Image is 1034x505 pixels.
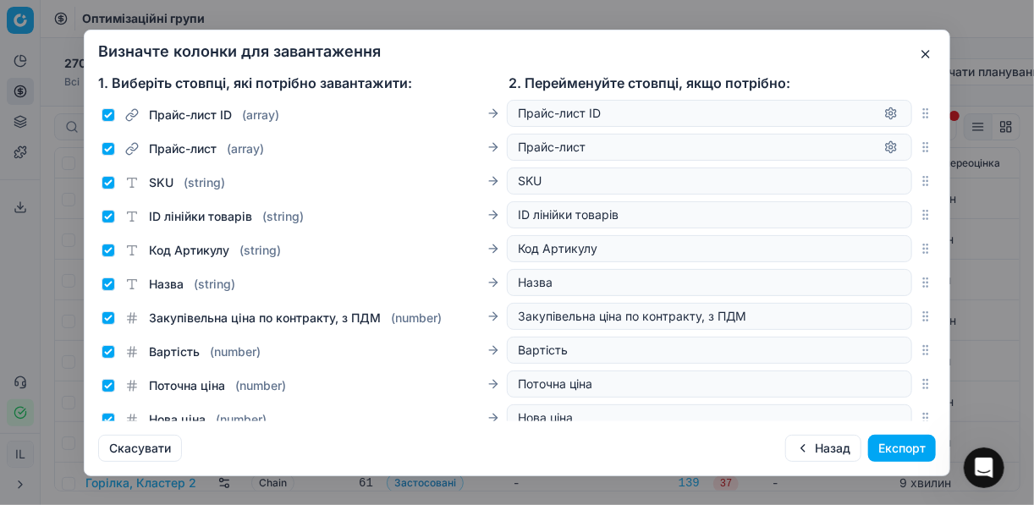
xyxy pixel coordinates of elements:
[74,52,311,103] a: A close up of a logo AI-generated content may be incorrect.
[107,376,121,389] button: Start recording
[82,19,260,46] p: Наші фахівці також можуть допомогти
[868,435,936,462] button: Експорт
[31,244,233,264] div: Оцініть бесіду
[242,107,279,124] span: ( array )
[80,276,104,299] span: Погано
[41,276,64,299] span: Жахливо
[194,276,235,293] span: ( string )
[98,44,936,59] h2: Визначте колонки для завантаження
[14,140,325,141] div: New messages divider
[210,343,261,360] span: ( number )
[149,107,232,124] span: Прайс-лист ID
[82,7,142,19] h1: Operator
[149,242,229,259] span: Код Артикулу
[160,276,184,299] span: Добре
[203,330,237,364] div: Надіслати
[48,13,75,40] img: Profile image for Operator
[149,411,206,428] span: Нова ціна
[149,140,217,157] span: Прайс-лист
[964,447,1004,488] iframe: Intercom live chat
[11,10,43,42] button: go back
[53,376,67,389] button: вибір GIF-файлів
[290,369,317,396] button: Надіслати повідомлення…
[14,155,278,225] div: Допоможіть користувачеві [PERSON_NAME] зрозуміти, як він справляється:
[74,52,301,103] img: A close up of a logo AI-generated content may be incorrect.
[297,10,327,41] div: Закрити
[14,155,325,227] div: Operator каже…
[196,273,227,304] span: Чудово
[509,73,919,93] div: 2. Перейменуйте стовпці, якщо потрібно:
[149,174,173,191] span: SKU
[391,310,442,327] span: ( number )
[785,435,861,462] button: Назад
[26,376,40,389] button: Вибір емодзі
[149,377,225,394] span: Поточна ціна
[265,10,297,42] button: Головна
[149,310,381,327] span: Закупівельна ціна по контракту, з ПДМ
[184,174,225,191] span: ( string )
[27,165,264,215] div: Допоможіть користувачеві [PERSON_NAME] зрозуміти, як він справляється:
[149,343,200,360] span: Вартість
[14,340,324,369] textarea: Повідомлення...
[98,435,182,462] button: Скасувати
[27,330,203,366] textarea: Розкажіть нам більше…
[262,208,304,225] span: ( string )
[239,242,281,259] span: ( string )
[235,377,286,394] span: ( number )
[120,276,144,299] span: OK
[14,226,325,392] div: Operator каже…
[216,411,267,428] span: ( number )
[98,73,509,93] div: 1. Виберіть стовпці, які потрібно завантажити:
[149,276,184,293] span: Назва
[80,376,94,389] button: Завантажити вкладений файл
[227,140,264,157] span: ( array )
[149,208,252,225] span: ID лінійки товарів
